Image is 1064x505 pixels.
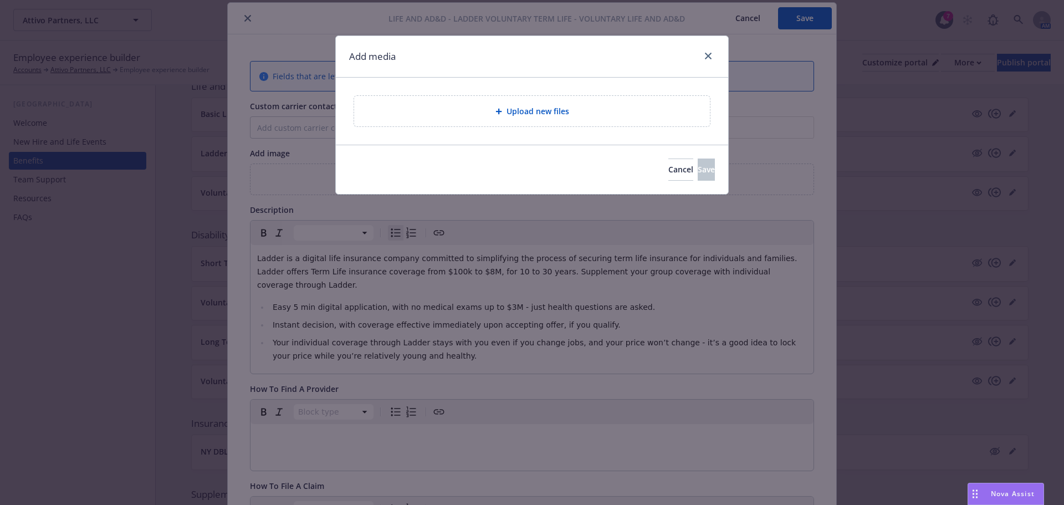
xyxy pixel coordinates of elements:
[507,105,569,117] span: Upload new files
[698,159,715,181] button: Save
[991,489,1035,498] span: Nova Assist
[668,159,693,181] button: Cancel
[968,483,1044,505] button: Nova Assist
[668,164,693,175] span: Cancel
[698,164,715,175] span: Save
[354,95,710,127] div: Upload new files
[349,49,396,64] h1: Add media
[702,49,715,63] a: close
[968,483,982,504] div: Drag to move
